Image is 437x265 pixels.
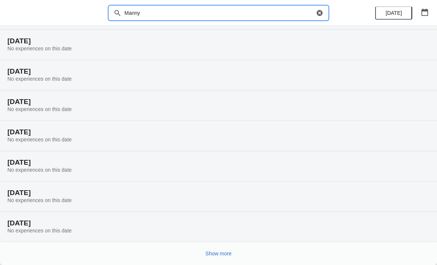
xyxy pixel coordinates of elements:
h2: [DATE] [7,159,430,166]
h2: [DATE] [7,128,430,136]
h2: [DATE] [7,219,430,227]
span: No experiences on this date [7,228,72,234]
button: Show more [203,247,235,260]
input: Search [124,6,314,20]
h2: [DATE] [7,37,430,45]
span: No experiences on this date [7,46,72,51]
span: No experiences on this date [7,197,72,203]
span: [DATE] [386,10,402,16]
span: No experiences on this date [7,106,72,112]
h2: [DATE] [7,68,430,75]
span: Show more [206,251,232,256]
h2: [DATE] [7,189,430,197]
button: Clear [316,9,323,17]
h2: [DATE] [7,98,430,105]
span: No experiences on this date [7,167,72,173]
span: No experiences on this date [7,76,72,82]
span: No experiences on this date [7,137,72,142]
button: [DATE] [375,6,412,20]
